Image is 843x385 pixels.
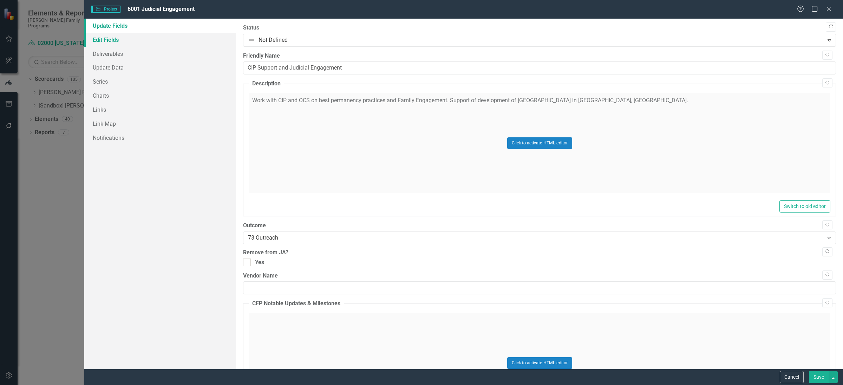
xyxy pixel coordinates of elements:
[780,371,804,383] button: Cancel
[84,33,236,47] a: Edit Fields
[243,222,836,230] label: Outcome
[84,47,236,61] a: Deliverables
[243,272,836,280] label: Vendor Name
[507,137,572,149] button: Click to activate HTML editor
[249,300,344,308] legend: CFP Notable Updates & Milestones
[84,103,236,117] a: Links
[84,89,236,103] a: Charts
[84,19,236,33] a: Update Fields
[84,60,236,74] a: Update Data
[91,6,120,13] span: Project
[243,24,836,32] label: Status
[507,357,572,368] button: Click to activate HTML editor
[248,234,824,242] div: 73 Outreach
[249,80,284,88] legend: Description
[243,249,836,257] label: Remove from JA?
[809,371,829,383] button: Save
[84,117,236,131] a: Link Map
[84,131,236,145] a: Notifications
[779,200,830,213] button: Switch to old editor
[128,6,195,12] span: 6001 Judicial Engagement
[243,52,836,60] label: Friendly Name
[255,259,264,267] div: Yes
[84,74,236,89] a: Series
